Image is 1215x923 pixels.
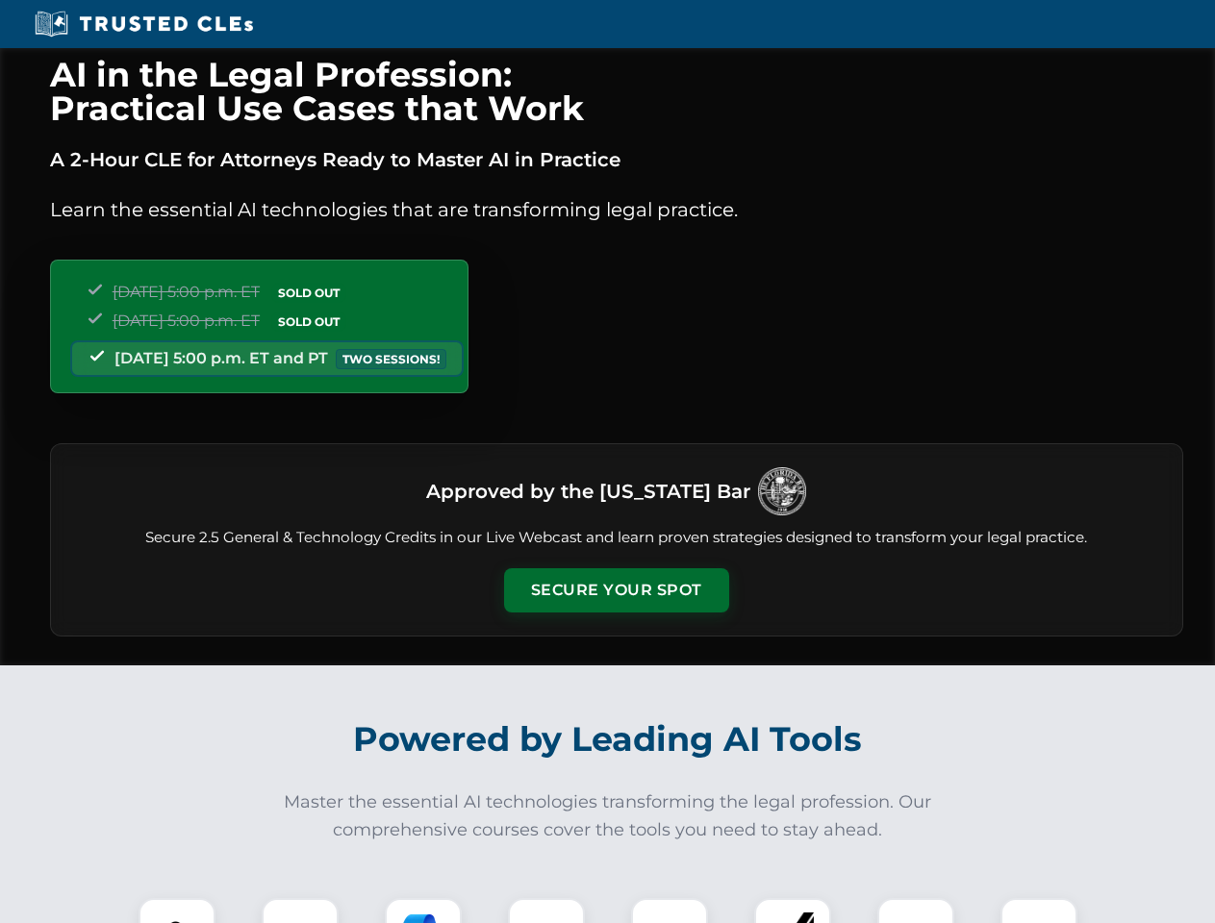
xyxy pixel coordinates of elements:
h3: Approved by the [US_STATE] Bar [426,474,750,509]
span: [DATE] 5:00 p.m. ET [113,283,260,301]
span: [DATE] 5:00 p.m. ET [113,312,260,330]
p: Secure 2.5 General & Technology Credits in our Live Webcast and learn proven strategies designed ... [74,527,1159,549]
span: SOLD OUT [271,283,346,303]
img: Logo [758,467,806,515]
span: SOLD OUT [271,312,346,332]
p: Learn the essential AI technologies that are transforming legal practice. [50,194,1183,225]
img: Trusted CLEs [29,10,259,38]
h1: AI in the Legal Profession: Practical Use Cases that Work [50,58,1183,125]
button: Secure Your Spot [504,568,729,612]
p: A 2-Hour CLE for Attorneys Ready to Master AI in Practice [50,144,1183,175]
h2: Powered by Leading AI Tools [75,706,1141,773]
p: Master the essential AI technologies transforming the legal profession. Our comprehensive courses... [271,788,945,844]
